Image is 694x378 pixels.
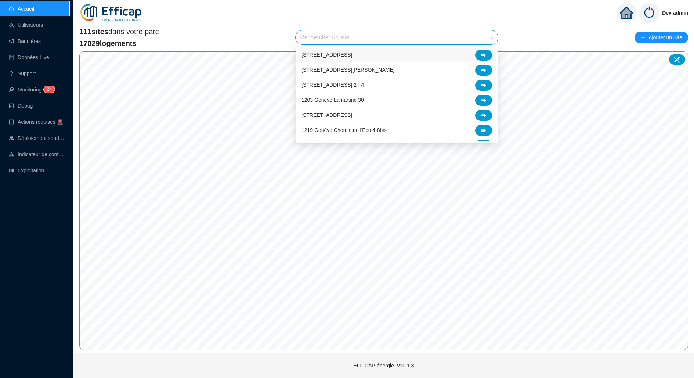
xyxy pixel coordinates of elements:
span: dans votre parc [79,26,159,37]
div: 1203 Genève Lamartine 30 [297,93,496,108]
a: questionSupport [9,71,36,76]
a: homeAccueil [9,6,34,12]
span: [STREET_ADDRESS][PERSON_NAME] [301,66,395,74]
button: Ajouter un Site [635,32,688,43]
div: 1202 SdC Butini 15 [297,47,496,62]
canvas: Map [80,52,688,350]
a: codeDebug [9,103,33,109]
a: slidersExploitation [9,168,44,173]
div: 1203 Rue des Cèdres 12 [297,108,496,123]
img: power [639,3,659,23]
a: databaseDonnées Live [9,54,49,60]
div: 1219 Genève Chemin de l'Ecu 4-8bis [297,123,496,138]
a: heat-mapIndicateur de confort [9,151,65,157]
div: 1227 - Bureau des autos - Office Cantonal des Véhicules [297,138,496,153]
span: [STREET_ADDRESS] [301,111,352,119]
span: check-square [9,119,14,125]
span: 111 sites [79,28,108,36]
span: home [620,6,633,19]
span: EFFICAP-énergie - v10.1.8 [354,363,414,368]
div: 1203 Avenue Charles Giron 12 [297,62,496,78]
a: teamUtilisateurs [9,22,43,28]
span: 17029 logements [79,38,159,48]
sup: 24 [44,86,54,93]
a: clusterDéploiement sondes [9,135,65,141]
span: [STREET_ADDRESS] 2 - 4 [301,81,364,89]
span: 1219 Genève Chemin de l'Ecu 4-8bis [301,126,386,134]
a: notificationBannières [9,38,41,44]
span: Dev admin [662,1,688,25]
span: 4 [49,87,52,92]
a: monitorMonitoring24 [9,87,53,93]
span: 1203 Genève Lamartine 30 [301,96,364,104]
span: Ajouter un Site [648,32,682,43]
span: [STREET_ADDRESS] [301,51,352,59]
span: plus [640,35,646,40]
div: 1203 Avenue Soret 2 - 4 [297,78,496,93]
span: Actions requises 🚨 [18,119,63,125]
span: 2 [47,87,49,92]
